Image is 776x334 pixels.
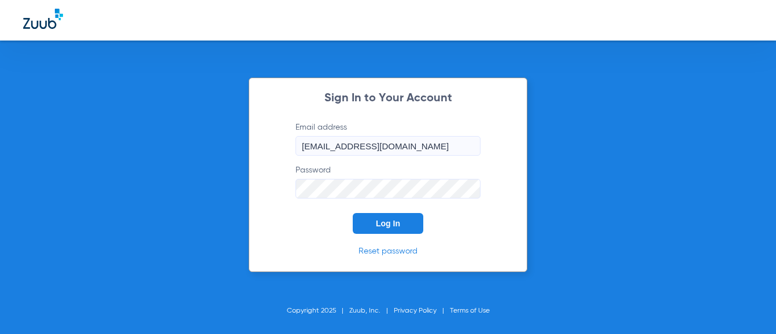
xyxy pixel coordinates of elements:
[287,305,349,317] li: Copyright 2025
[376,219,400,228] span: Log In
[353,213,423,234] button: Log In
[359,247,417,255] a: Reset password
[295,136,481,156] input: Email address
[295,164,481,199] label: Password
[718,278,776,334] iframe: Chat Widget
[295,179,481,199] input: Password
[295,122,481,156] label: Email address
[394,307,437,314] a: Privacy Policy
[278,93,498,104] h2: Sign In to Your Account
[450,307,490,314] a: Terms of Use
[349,305,394,317] li: Zuub, Inc.
[23,9,63,29] img: Zuub Logo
